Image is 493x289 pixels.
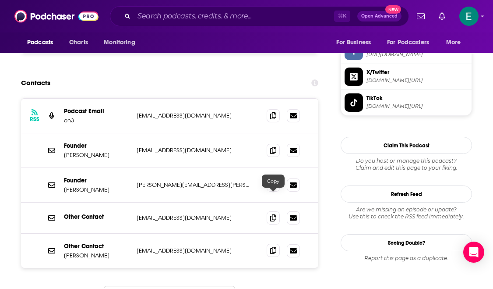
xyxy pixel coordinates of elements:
[341,206,472,220] div: Are we missing an episode or update? Use this to check the RSS feed immediately.
[341,157,472,171] div: Claim and edit this page to your liking.
[381,34,442,51] button: open menu
[64,186,130,193] p: [PERSON_NAME]
[459,7,479,26] img: User Profile
[385,5,401,14] span: New
[14,8,99,25] img: Podchaser - Follow, Share and Rate Podcasts
[341,234,472,251] a: Seeing Double?
[110,6,409,26] div: Search podcasts, credits, & more...
[463,242,484,263] div: Open Intercom Messenger
[137,247,253,254] p: [EMAIL_ADDRESS][DOMAIN_NAME]
[137,112,253,119] p: [EMAIL_ADDRESS][DOMAIN_NAME]
[459,7,479,26] button: Show profile menu
[366,77,468,84] span: twitter.com/KySportsRadio
[366,68,468,76] span: X/Twitter
[137,214,253,221] p: [EMAIL_ADDRESS][DOMAIN_NAME]
[341,137,472,154] button: Claim This Podcast
[134,9,334,23] input: Search podcasts, credits, & more...
[387,36,429,49] span: For Podcasters
[435,9,449,24] a: Show notifications dropdown
[366,94,468,102] span: TikTok
[361,14,398,18] span: Open Advanced
[262,175,285,188] div: Copy
[21,75,50,91] h2: Contacts
[446,36,461,49] span: More
[345,93,468,112] a: TikTok[DOMAIN_NAME][URL]
[104,36,135,49] span: Monitoring
[357,11,401,21] button: Open AdvancedNew
[137,181,253,189] p: [PERSON_NAME][EMAIL_ADDRESS][PERSON_NAME][DOMAIN_NAME]
[27,36,53,49] span: Podcasts
[64,151,130,159] p: [PERSON_NAME]
[345,68,468,86] a: X/Twitter[DOMAIN_NAME][URL]
[30,116,39,123] h3: RSS
[21,34,64,51] button: open menu
[330,34,382,51] button: open menu
[341,186,472,203] button: Refresh Feed
[64,252,130,259] p: [PERSON_NAME]
[459,7,479,26] span: Logged in as ellien
[64,177,130,184] p: Founder
[64,117,130,124] p: on3
[64,243,130,250] p: Other Contact
[366,51,468,58] span: https://www.facebook.com/kysportsradio
[98,34,146,51] button: open menu
[334,11,350,22] span: ⌘ K
[63,34,93,51] a: Charts
[413,9,428,24] a: Show notifications dropdown
[64,107,130,115] p: Podcast Email
[366,103,468,110] span: tiktok.com/@kentuckysportsradio
[69,36,88,49] span: Charts
[440,34,472,51] button: open menu
[137,146,253,154] p: [EMAIL_ADDRESS][DOMAIN_NAME]
[64,142,130,150] p: Founder
[336,36,371,49] span: For Business
[341,255,472,262] div: Report this page as a duplicate.
[341,157,472,164] span: Do you host or manage this podcast?
[64,213,130,221] p: Other Contact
